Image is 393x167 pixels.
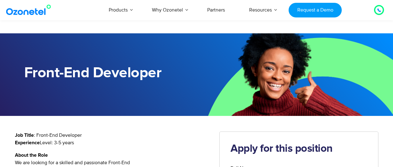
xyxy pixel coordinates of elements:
[289,3,342,17] a: Request a Demo
[15,133,34,138] strong: Job Title
[15,153,48,158] strong: About the Role
[15,131,210,146] p: : Front-End Developer Level: 3-5 years
[231,143,367,155] h2: Apply for this position
[24,64,197,82] h1: Front-End Developer
[15,140,40,145] strong: Experience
